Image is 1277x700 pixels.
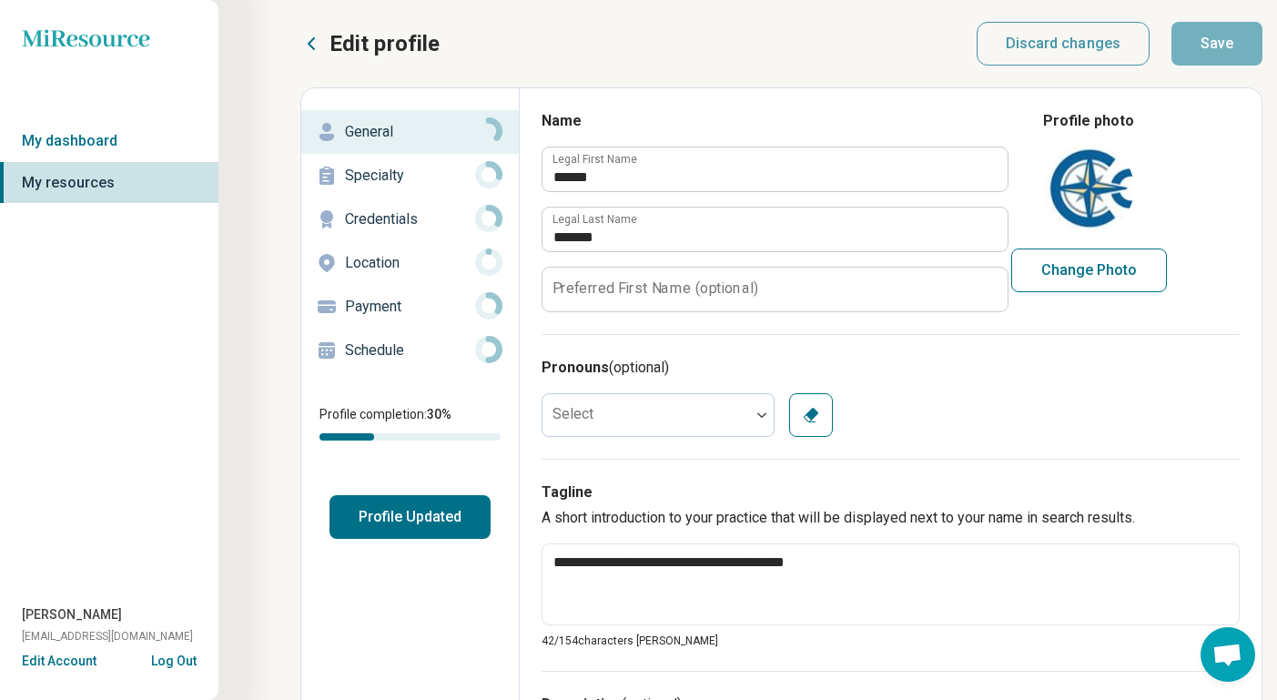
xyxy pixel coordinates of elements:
p: A short introduction to your practice that will be displayed next to your name in search results. [542,507,1240,529]
a: Specialty [301,154,519,198]
button: Discard changes [977,22,1150,66]
button: Save [1171,22,1262,66]
a: Payment [301,285,519,329]
label: Select [552,405,593,422]
a: Schedule [301,329,519,372]
span: (optional) [609,359,669,376]
p: General [345,121,475,143]
h3: Tagline [542,482,1240,503]
h3: Pronouns [542,357,1240,379]
button: Profile Updated [329,495,491,539]
p: Credentials [345,208,475,230]
a: Credentials [301,198,519,241]
label: Preferred First Name (optional) [552,281,758,296]
h3: Name [542,110,1007,132]
p: Location [345,252,475,274]
span: 30 % [427,407,451,421]
p: Schedule [345,340,475,361]
label: Legal Last Name [552,214,637,225]
button: Change Photo [1011,249,1167,292]
a: General [301,110,519,154]
label: Legal First Name [552,154,637,165]
span: [PERSON_NAME] [22,605,122,624]
span: [EMAIL_ADDRESS][DOMAIN_NAME] [22,628,193,644]
a: Location [301,241,519,285]
img: avatar image [1043,143,1134,234]
button: Edit profile [300,29,440,58]
p: Edit profile [329,29,440,58]
button: Log Out [151,652,197,666]
div: Open chat [1201,627,1255,682]
div: Profile completion [319,433,501,441]
button: Edit Account [22,652,96,671]
p: Specialty [345,165,475,187]
legend: Profile photo [1043,110,1134,132]
p: Payment [345,296,475,318]
p: 42/ 154 characters [PERSON_NAME] [542,633,1240,649]
div: Profile completion: [301,394,519,451]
